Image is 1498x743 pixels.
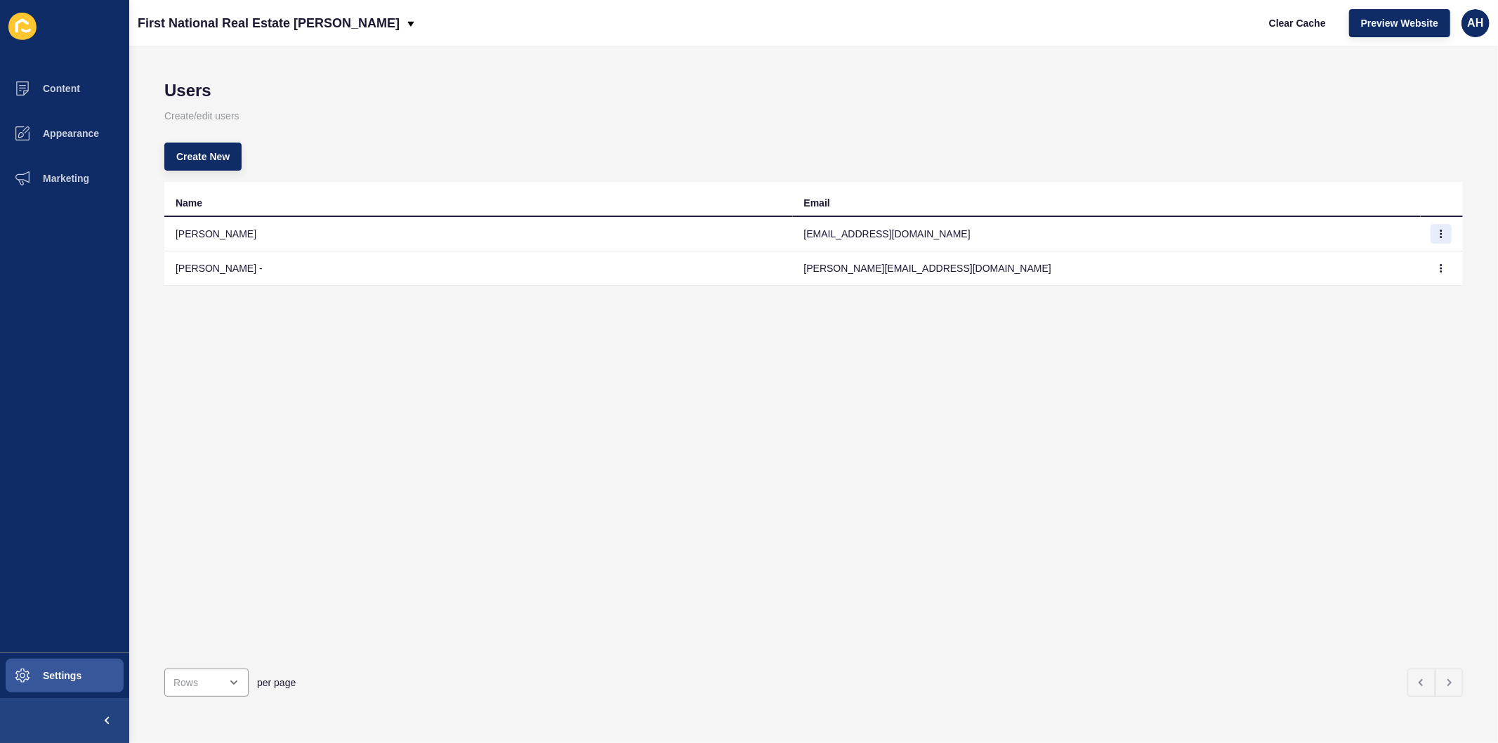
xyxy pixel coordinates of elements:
span: Preview Website [1361,16,1438,30]
td: [EMAIL_ADDRESS][DOMAIN_NAME] [793,217,1421,251]
div: Name [176,196,202,210]
td: [PERSON_NAME] [164,217,793,251]
button: Create New [164,143,242,171]
div: Email [804,196,830,210]
p: First National Real Estate [PERSON_NAME] [138,6,400,41]
p: Create/edit users [164,100,1463,131]
h1: Users [164,81,1463,100]
span: per page [257,676,296,690]
td: [PERSON_NAME][EMAIL_ADDRESS][DOMAIN_NAME] [793,251,1421,286]
button: Clear Cache [1257,9,1338,37]
div: open menu [164,669,249,697]
span: Create New [176,150,230,164]
span: Clear Cache [1269,16,1326,30]
button: Preview Website [1349,9,1450,37]
td: [PERSON_NAME] - [164,251,793,286]
span: AH [1467,16,1483,30]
